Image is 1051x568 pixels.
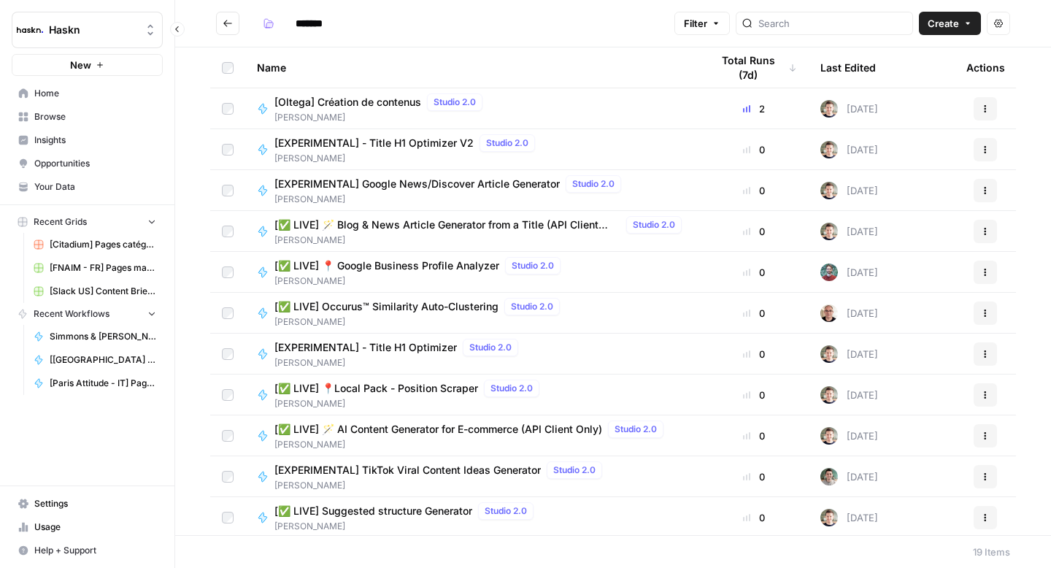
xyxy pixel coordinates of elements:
img: 5szy29vhbbb2jvrzb4fwf88ktdwm [820,141,838,158]
div: 0 [711,469,797,484]
span: Studio 2.0 [512,259,554,272]
div: 2 [711,101,797,116]
span: [PERSON_NAME] [274,234,688,247]
button: Workspace: Haskn [12,12,163,48]
img: 5szy29vhbbb2jvrzb4fwf88ktdwm [820,509,838,526]
div: 0 [711,265,797,280]
a: [FNAIM - FR] Pages maison à vendre + ville - 150-300 mots Grid [27,256,163,280]
span: [FNAIM - FR] Pages maison à vendre + ville - 150-300 mots Grid [50,261,156,275]
img: 5szy29vhbbb2jvrzb4fwf88ktdwm [820,100,838,118]
a: [EXPERIMENTAL] TikTok Viral Content Ideas GeneratorStudio 2.0[PERSON_NAME] [257,461,688,492]
span: New [70,58,91,72]
button: Recent Grids [12,211,163,233]
span: [PERSON_NAME] [274,397,545,410]
a: [✅ LIVE] Suggested structure GeneratorStudio 2.0[PERSON_NAME] [257,502,688,533]
a: [[GEOGRAPHIC_DATA] Attitude - DE] Pages locales [27,348,163,372]
a: [✅ LIVE] Occurus™ Similarity Auto-ClusteringStudio 2.0[PERSON_NAME] [257,298,688,329]
span: [✅ LIVE] 📍 Google Business Profile Analyzer [274,258,499,273]
a: [✅ LIVE] 📍 Google Business Profile AnalyzerStudio 2.0[PERSON_NAME] [257,257,688,288]
a: [✅ LIVE] 🪄 Blog & News Article Generator from a Title (API Client Only)Studio 2.0[PERSON_NAME] [257,216,688,247]
a: [Slack US] Content Brief & Content Generation - Creation [27,280,163,303]
a: [✅ LIVE] 📍Local Pack - Position ScraperStudio 2.0[PERSON_NAME] [257,380,688,410]
button: Help + Support [12,539,163,562]
img: 5szy29vhbbb2jvrzb4fwf88ktdwm [820,182,838,199]
img: 5szy29vhbbb2jvrzb4fwf88ktdwm [820,386,838,404]
span: Studio 2.0 [485,504,527,518]
div: [DATE] [820,182,878,199]
span: Haskn [49,23,137,37]
button: Create [919,12,981,35]
span: Opportunities [34,157,156,170]
a: [EXPERIMENTAL] - Title H1 OptimizerStudio 2.0[PERSON_NAME] [257,339,688,369]
span: [✅ LIVE] 🪄 AI Content Generator for E-commerce (API Client Only) [274,422,602,437]
span: Studio 2.0 [633,218,675,231]
span: [PERSON_NAME] [274,193,627,206]
a: [Paris Attitude - IT] Pages locales [27,372,163,395]
span: [PERSON_NAME] [274,356,524,369]
span: [PERSON_NAME] [274,438,669,451]
button: Filter [674,12,730,35]
div: 0 [711,224,797,239]
span: Browse [34,110,156,123]
span: Studio 2.0 [434,96,476,109]
span: Studio 2.0 [572,177,615,191]
div: [DATE] [820,345,878,363]
div: [DATE] [820,264,878,281]
span: [✅ LIVE] Suggested structure Generator [274,504,472,518]
span: [[GEOGRAPHIC_DATA] Attitude - DE] Pages locales [50,353,156,366]
div: 0 [711,306,797,321]
span: [EXPERIMENTAL] Google News/Discover Article Generator [274,177,560,191]
span: [PERSON_NAME] [274,275,566,288]
span: [✅ LIVE] 📍Local Pack - Position Scraper [274,381,478,396]
span: [Citadium] Pages catégorie [50,238,156,251]
input: Search [758,16,906,31]
button: Go back [216,12,239,35]
div: 0 [711,183,797,198]
a: [✅ LIVE] 🪄 AI Content Generator for E-commerce (API Client Only)Studio 2.0[PERSON_NAME] [257,421,688,451]
span: Studio 2.0 [469,341,512,354]
span: [PERSON_NAME] [274,479,608,492]
span: Simmons & [PERSON_NAME] - Optimization pages for LLMs [50,330,156,343]
span: [Slack US] Content Brief & Content Generation - Creation [50,285,156,298]
button: Recent Workflows [12,303,163,325]
span: Studio 2.0 [486,137,528,150]
span: Insights [34,134,156,147]
span: Studio 2.0 [553,464,596,477]
span: [Paris Attitude - IT] Pages locales [50,377,156,390]
a: Your Data [12,175,163,199]
div: Total Runs (7d) [711,47,797,88]
span: [EXPERIMENTAL] TikTok Viral Content Ideas Generator [274,463,541,477]
span: Recent Grids [34,215,87,229]
div: Name [257,47,688,88]
a: Simmons & [PERSON_NAME] - Optimization pages for LLMs [27,325,163,348]
img: 7vx8zh0uhckvat9sl0ytjj9ndhgk [820,304,838,322]
span: [✅ LIVE] 🪄 Blog & News Article Generator from a Title (API Client Only) [274,218,620,232]
span: [PERSON_NAME] [274,111,488,124]
span: [PERSON_NAME] [274,152,541,165]
span: [PERSON_NAME] [274,520,539,533]
a: [Citadium] Pages catégorie [27,233,163,256]
div: 0 [711,347,797,361]
div: [DATE] [820,304,878,322]
span: Studio 2.0 [615,423,657,436]
img: Haskn Logo [17,17,43,43]
span: Recent Workflows [34,307,109,321]
div: [DATE] [820,141,878,158]
img: 7yftqqffpw7do94mkc6an4f72k3u [820,468,838,486]
a: Home [12,82,163,105]
span: Studio 2.0 [511,300,553,313]
a: Settings [12,492,163,515]
span: Create [928,16,959,31]
button: New [12,54,163,76]
a: Browse [12,105,163,128]
span: [Oltega] Création de contenus [274,95,421,110]
div: [DATE] [820,223,878,240]
div: [DATE] [820,427,878,445]
a: [EXPERIMENTAL] - Title H1 Optimizer V2Studio 2.0[PERSON_NAME] [257,134,688,165]
div: 0 [711,429,797,443]
span: Settings [34,497,156,510]
span: Filter [684,16,707,31]
img: 5szy29vhbbb2jvrzb4fwf88ktdwm [820,345,838,363]
img: 5szy29vhbbb2jvrzb4fwf88ktdwm [820,427,838,445]
span: Studio 2.0 [490,382,533,395]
